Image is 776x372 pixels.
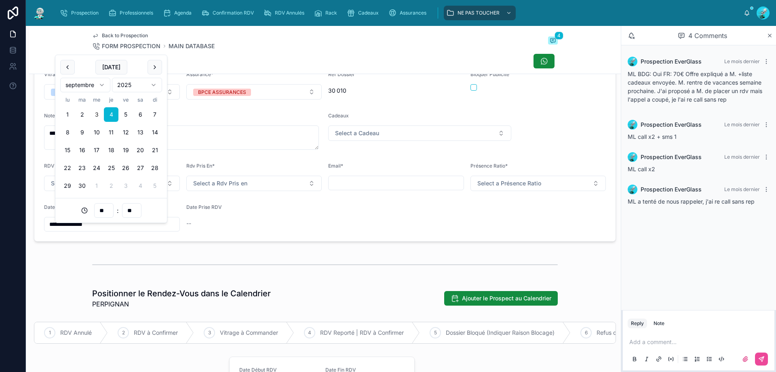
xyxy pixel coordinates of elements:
span: Rack [325,10,337,16]
span: -- [186,219,191,227]
a: Rack [312,6,343,20]
button: mardi 23 septembre 2025 [75,161,89,175]
th: mercredi [89,96,104,104]
th: dimanche [148,96,162,104]
span: ML call x2 [628,166,655,172]
span: Date de [PERSON_NAME] [44,204,103,210]
button: mercredi 17 septembre 2025 [89,143,104,157]
span: PERPIGNAN [92,299,271,309]
a: MAIN DATABASE [169,42,215,50]
span: Le mois dernier [724,186,760,192]
button: Select Button [186,84,322,100]
span: NE PAS TOUCHER [458,10,500,16]
button: vendredi 12 septembre 2025 [118,125,133,140]
div: scrollable content [53,4,744,22]
span: Cadeaux [358,10,379,16]
th: vendredi [118,96,133,104]
button: samedi 13 septembre 2025 [133,125,148,140]
span: Vitrage à Remplacer* [44,71,94,77]
button: jeudi 11 septembre 2025 [104,125,118,140]
a: Agenda [160,6,197,20]
button: lundi 1 septembre 2025 [60,107,75,122]
a: Confirmation RDV [199,6,259,20]
span: 2 [122,329,125,336]
button: [DATE] [95,60,127,74]
span: RDV Pris Par* [44,163,76,169]
button: dimanche 7 septembre 2025 [148,107,162,122]
button: Select Button [328,125,511,141]
button: mercredi 24 septembre 2025 [89,161,104,175]
a: Back to Prospection [92,32,148,39]
button: vendredi 5 septembre 2025 [118,107,133,122]
span: Assurance* [186,71,213,77]
th: samedi [133,96,148,104]
span: Prospection EverGlass [641,185,702,193]
span: Prospection [71,10,99,16]
span: Professionnels [120,10,153,16]
span: Date Prise RDV [186,204,222,210]
span: Prospection EverGlass [641,121,702,129]
span: Prospection EverGlass [641,153,702,161]
a: NE PAS TOUCHER [444,6,516,20]
span: Agenda [174,10,192,16]
span: Confirmation RDV [213,10,254,16]
span: RDV Reporté | RDV à Confirmer [320,329,404,337]
button: jeudi 18 septembre 2025 [104,143,118,157]
button: dimanche 5 octobre 2025 [148,179,162,193]
div: Note [654,320,664,327]
button: mercredi 10 septembre 2025 [89,125,104,140]
span: 5 [434,329,437,336]
button: jeudi 4 septembre 2025, selected [104,107,118,122]
span: RDV Annulés [275,10,304,16]
span: Ajouter le Prospect au Calendrier [462,294,551,302]
span: ML call x2 + sms 1 [628,133,677,140]
button: dimanche 21 septembre 2025 [148,143,162,157]
span: Cadeaux [328,113,349,119]
span: Dossier Bloqué (Indiquer Raison Blocage) [446,329,555,337]
a: FORM PROSPECTION [92,42,160,50]
span: Bloquer Publicité [470,71,509,77]
span: Select a Présence Ratio [477,179,541,187]
span: Le mois dernier [724,58,760,64]
button: samedi 6 septembre 2025 [133,107,148,122]
img: App logo [32,6,47,19]
div: : [60,203,162,218]
button: Select Button [44,84,180,100]
div: BPCE ASSURANCES [198,89,246,96]
button: vendredi 3 octobre 2025 [118,179,133,193]
button: Select Button [44,176,180,191]
span: 4 Comments [688,31,727,40]
span: 3 [208,329,211,336]
span: Vitrage à Commander [220,329,278,337]
button: mardi 9 septembre 2025 [75,125,89,140]
button: Ajouter le Prospect au Calendrier [444,291,558,306]
p: ML BDG: Oui FR: 70€ Offre expliqué a M. +liste cadeaux envoyée. M. rentre de vacances semaine pro... [628,70,770,104]
span: Présence Ratio* [470,163,508,169]
span: 4 [555,32,563,40]
button: Select Button [470,176,606,191]
button: samedi 4 octobre 2025 [133,179,148,193]
span: Select a Cadeau [335,129,379,137]
span: RDV à Confirmer [134,329,178,337]
button: lundi 29 septembre 2025 [60,179,75,193]
button: Today, mercredi 3 septembre 2025 [89,107,104,122]
span: Back to Prospection [102,32,148,39]
h1: Positionner le Rendez-Vous dans le Calendrier [92,288,271,299]
span: Notes Rendez Vous [44,113,89,119]
th: jeudi [104,96,118,104]
th: mardi [75,96,89,104]
button: vendredi 19 septembre 2025 [118,143,133,157]
button: mardi 30 septembre 2025 [75,179,89,193]
span: ML a tenté de nous rappeler, j'ai re call sans rep [628,198,755,205]
button: mardi 16 septembre 2025 [75,143,89,157]
span: Select a RDV pris par [51,179,109,187]
button: vendredi 26 septembre 2025 [118,161,133,175]
button: jeudi 2 octobre 2025 [104,179,118,193]
button: Reply [628,319,647,328]
span: Le mois dernier [724,154,760,160]
th: lundi [60,96,75,104]
button: dimanche 14 septembre 2025 [148,125,162,140]
span: Rdv Pris En* [186,163,215,169]
span: Refus de PEC [597,329,633,337]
